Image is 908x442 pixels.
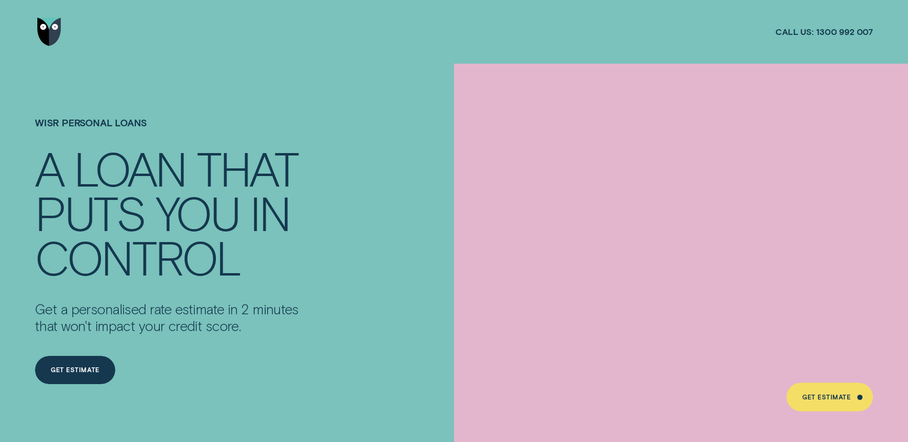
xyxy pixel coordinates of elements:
h4: A LOAN THAT PUTS YOU IN CONTROL [35,146,310,279]
div: CONTROL [35,235,240,279]
div: THAT [197,146,298,190]
span: 1300 992 007 [816,26,873,37]
img: Wisr [37,18,61,46]
p: Get a personalised rate estimate in 2 minutes that won't impact your credit score. [35,300,310,335]
div: LOAN [74,146,186,190]
div: A [35,146,63,190]
a: Get Estimate [786,383,873,411]
span: Call us: [775,26,814,37]
div: IN [250,190,290,235]
div: YOU [156,190,239,235]
a: Get Estimate [35,356,115,385]
h1: Wisr Personal Loans [35,117,310,146]
a: Call us:1300 992 007 [775,26,873,37]
div: PUTS [35,190,145,235]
